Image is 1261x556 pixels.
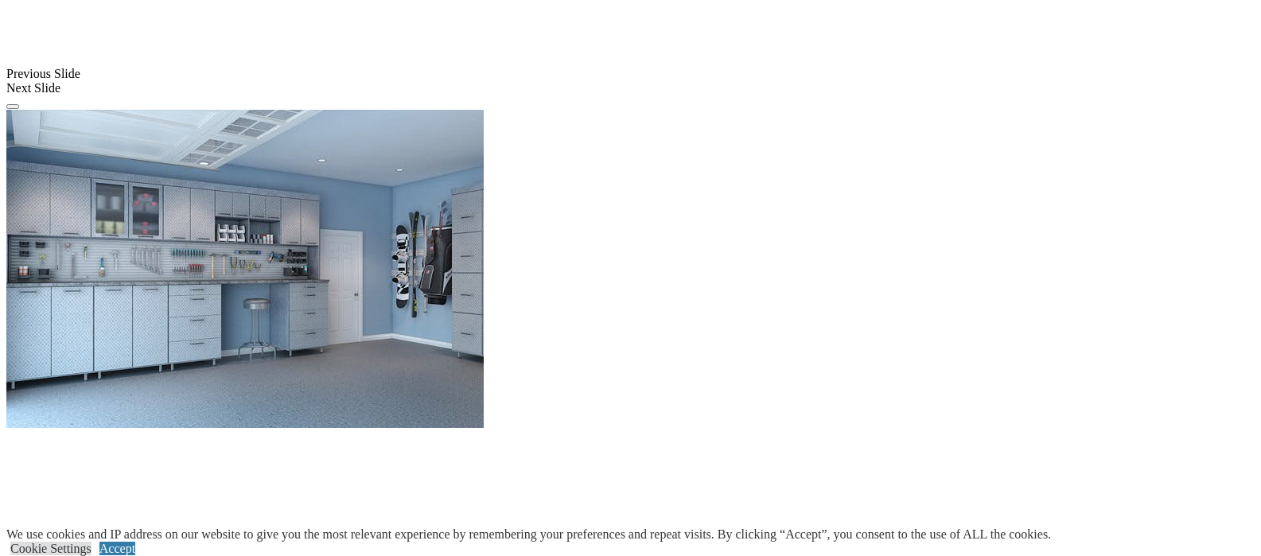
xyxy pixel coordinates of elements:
img: Banner for mobile view [6,110,484,428]
a: Accept [99,542,135,555]
div: We use cookies and IP address on our website to give you the most relevant experience by remember... [6,527,1051,542]
div: Previous Slide [6,67,1255,81]
div: Next Slide [6,81,1255,95]
a: Cookie Settings [10,542,91,555]
button: Click here to pause slide show [6,104,19,109]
